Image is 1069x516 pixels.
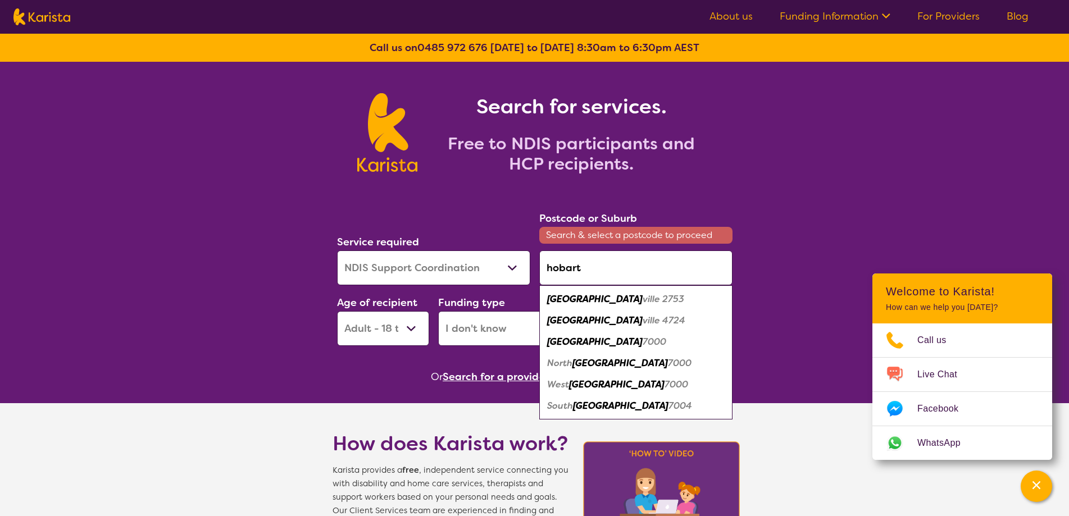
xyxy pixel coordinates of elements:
[886,285,1039,298] h2: Welcome to Karista!
[547,336,643,348] em: [GEOGRAPHIC_DATA]
[573,400,668,412] em: [GEOGRAPHIC_DATA]
[917,366,971,383] span: Live Chat
[547,400,573,412] em: South
[545,289,727,310] div: Hobartville 2753
[547,314,643,326] em: [GEOGRAPHIC_DATA]
[539,250,733,285] input: Type
[417,41,488,54] a: 0485 972 676
[872,426,1052,460] a: Web link opens in a new tab.
[370,41,699,54] b: Call us on [DATE] to [DATE] 8:30am to 6:30pm AEST
[547,357,572,369] em: North
[13,8,70,25] img: Karista logo
[431,93,712,120] h1: Search for services.
[886,303,1039,312] p: How can we help you [DATE]?
[668,400,692,412] em: 7004
[1007,10,1029,23] a: Blog
[917,400,972,417] span: Facebook
[872,323,1052,460] ul: Choose channel
[431,134,712,174] h2: Free to NDIS participants and HCP recipients.
[572,357,668,369] em: [GEOGRAPHIC_DATA]
[872,273,1052,460] div: Channel Menu
[402,465,419,476] b: free
[917,332,960,349] span: Call us
[780,10,890,23] a: Funding Information
[545,310,727,331] div: Hobartville 4724
[438,296,505,309] label: Funding type
[709,10,753,23] a: About us
[337,235,419,249] label: Service required
[643,293,684,305] em: ville 2753
[539,227,733,244] span: Search & select a postcode to proceed
[337,296,417,309] label: Age of recipient
[643,336,666,348] em: 7000
[431,368,443,385] span: Or
[1021,471,1052,502] button: Channel Menu
[917,10,980,23] a: For Providers
[545,374,727,395] div: West Hobart 7000
[333,430,568,457] h1: How does Karista work?
[668,357,692,369] em: 7000
[539,212,637,225] label: Postcode or Suburb
[665,378,688,390] em: 7000
[569,378,665,390] em: [GEOGRAPHIC_DATA]
[547,378,569,390] em: West
[547,293,643,305] em: [GEOGRAPHIC_DATA]
[917,435,974,451] span: WhatsApp
[443,368,638,385] button: Search for a provider to leave a review
[545,331,727,353] div: Hobart 7000
[545,395,727,417] div: South Hobart 7004
[643,314,685,326] em: ville 4724
[357,93,417,172] img: Karista logo
[545,353,727,374] div: North Hobart 7000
